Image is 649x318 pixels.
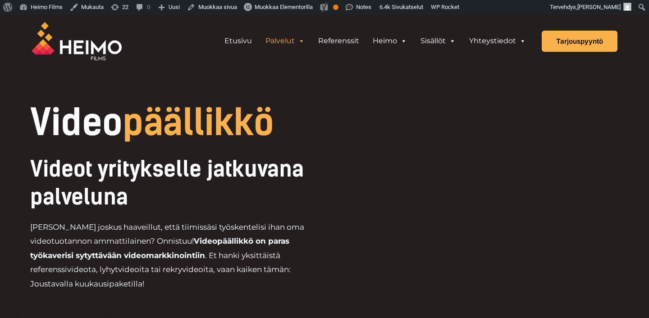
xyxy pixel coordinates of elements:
[259,32,311,50] a: Palvelut
[30,156,304,210] span: Videot yritykselle jatkuvana palveluna
[213,32,537,50] aside: Header Widget 1
[414,32,462,50] a: Sisällöt
[333,5,338,10] div: OK
[30,104,386,141] h1: Video
[218,32,259,50] a: Etusivu
[255,4,313,10] span: Muokkaa Elementorilla
[30,220,324,291] p: [PERSON_NAME] joskus haaveillut, että tiimissäsi työskentelisi ihan oma videotuotannon ammattilai...
[542,31,617,52] a: Tarjouspyyntö
[32,22,122,60] img: Heimo Filmsin logo
[123,101,274,144] span: päällikkö
[311,32,366,50] a: Referenssit
[462,32,533,50] a: Yhteystiedot
[577,4,621,10] span: [PERSON_NAME]
[366,32,414,50] a: Heimo
[30,236,289,260] strong: Videopäällikkö on paras työkaverisi sytyttävään videomarkkinointiin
